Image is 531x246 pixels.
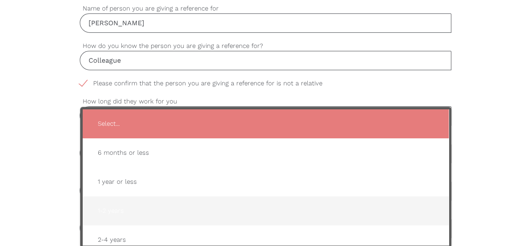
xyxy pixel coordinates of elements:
[91,172,440,192] span: 1 year or less
[80,209,452,219] label: What were their strengths?
[91,201,440,221] span: 1-2 years
[80,172,452,181] label: What tasks did the person have to perform in this role?
[80,134,452,144] label: What was the name of the organisation you both worked for?
[91,143,440,163] span: 6 months or less
[91,114,440,134] span: Select...
[80,79,338,88] span: Please confirm that the person you are giving a reference for is not a relative
[80,97,452,106] label: How long did they work for you
[80,4,452,13] label: Name of person you are giving a reference for
[80,41,452,51] label: How do you know the person you are giving a reference for?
